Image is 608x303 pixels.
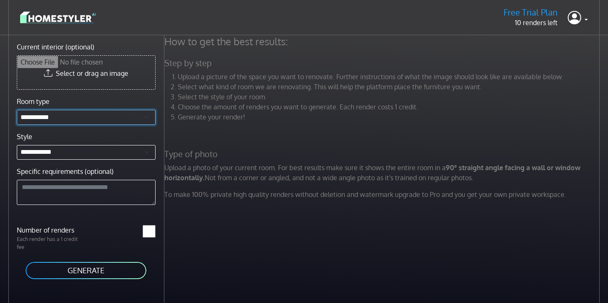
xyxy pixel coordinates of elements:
li: Upload a picture of the space you want to renovate. Further instructions of what the image should... [178,72,602,82]
label: Specific requirements (optional) [17,166,114,176]
li: Choose the amount of renders you want to generate. Each render costs 1 credit. [178,102,602,112]
h5: Free Trial Plan [504,7,558,18]
p: Each render has a 1 credit fee [12,235,86,251]
label: Style [17,132,32,142]
li: Select what kind of room we are renovating. This will help the platform place the furniture you w... [178,82,602,92]
label: Room type [17,96,49,106]
label: Current interior (optional) [17,42,94,52]
p: Upload a photo of your current room. For best results make sure it shows the entire room in a Not... [159,163,607,183]
strong: 90° straight angle facing a wall or window horizontally. [164,163,580,182]
h5: Step by step [159,58,607,68]
img: logo-3de290ba35641baa71223ecac5eacb59cb85b4c7fdf211dc9aaecaaee71ea2f8.svg [20,10,96,25]
li: Select the style of your room. [178,92,602,102]
p: 10 renders left [504,18,558,28]
label: Number of renders [12,225,86,235]
h5: Type of photo [159,149,607,159]
h4: How to get the best results: [159,35,607,48]
li: Generate your render! [178,112,602,122]
button: GENERATE [25,261,147,280]
p: To make 100% private high quality renders without deletion and watermark upgrade to Pro and you g... [159,189,607,199]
